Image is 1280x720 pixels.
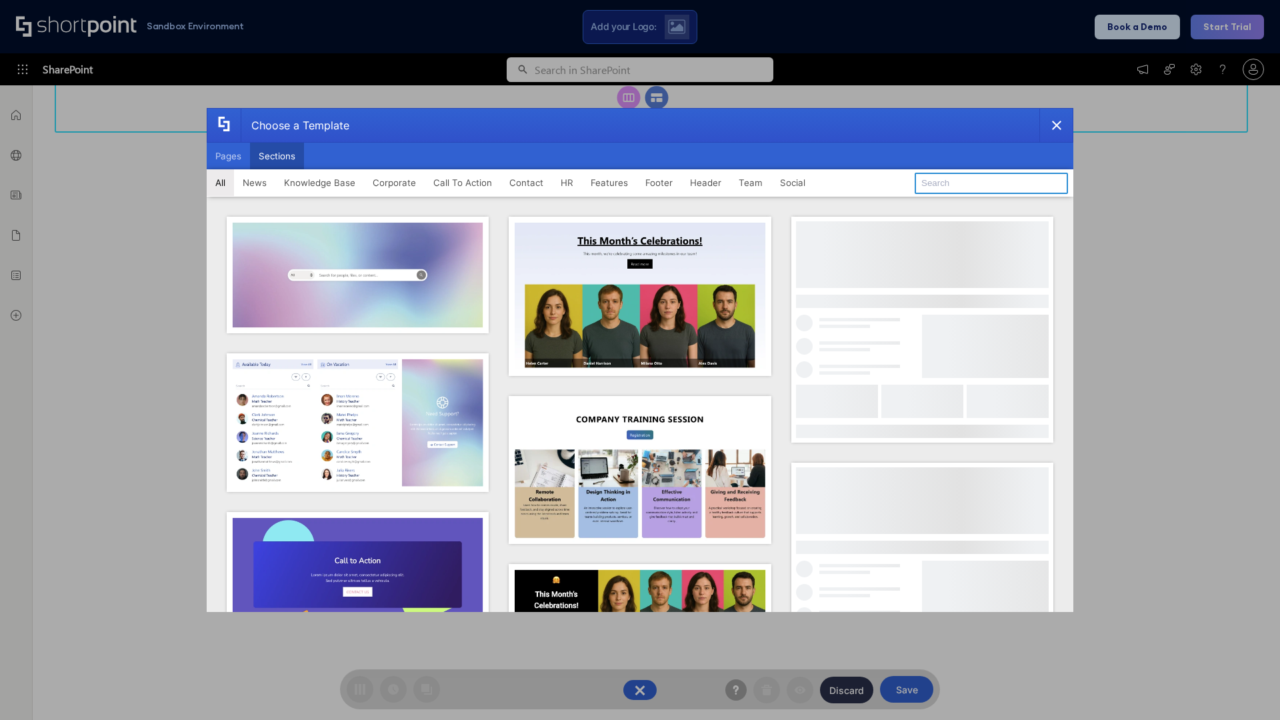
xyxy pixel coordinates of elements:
button: Team [730,169,771,196]
button: News [234,169,275,196]
button: Knowledge Base [275,169,364,196]
button: Features [582,169,637,196]
button: Social [771,169,814,196]
button: Contact [501,169,552,196]
button: HR [552,169,582,196]
button: Call To Action [425,169,501,196]
div: template selector [207,108,1073,612]
input: Search [915,173,1068,194]
button: All [207,169,234,196]
button: Footer [637,169,681,196]
button: Pages [207,143,250,169]
button: Header [681,169,730,196]
button: Corporate [364,169,425,196]
button: Sections [250,143,304,169]
iframe: Chat Widget [1213,656,1280,720]
div: Choose a Template [241,109,349,142]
